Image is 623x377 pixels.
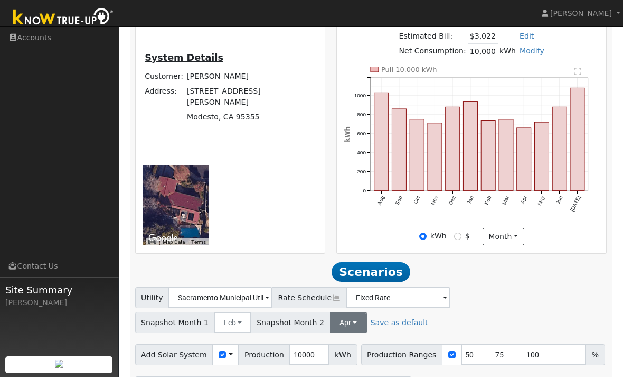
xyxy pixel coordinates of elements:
[570,195,582,212] text: [DATE]
[135,344,213,365] span: Add Solar System
[550,9,612,17] span: [PERSON_NAME]
[466,195,475,205] text: Jan
[520,47,544,55] a: Modify
[502,195,511,206] text: Mar
[482,120,496,190] rect: onclick=""
[148,238,156,246] button: Keyboard shortcuts
[354,93,366,98] text: 1000
[332,262,410,282] span: Scenarios
[146,232,181,245] img: Google
[357,131,366,136] text: 600
[143,84,185,110] td: Address:
[376,195,385,206] text: Aug
[412,195,421,205] text: Oct
[468,29,497,44] td: $3,022
[468,44,497,59] td: 10,000
[185,110,317,125] td: Modesto, CA 95355
[357,112,366,117] text: 800
[392,109,406,191] rect: onclick=""
[571,88,585,191] rect: onclick=""
[344,126,351,142] text: kWh
[586,344,605,365] span: %
[374,93,389,191] rect: onclick=""
[238,344,290,365] span: Production
[214,312,251,333] button: Feb
[163,238,185,246] button: Map Data
[464,101,478,190] rect: onclick=""
[371,317,428,328] a: Save as default
[430,231,447,242] label: kWh
[499,119,513,191] rect: onclick=""
[446,107,460,191] rect: onclick=""
[168,287,272,308] input: Select a Utility
[483,228,524,246] button: month
[448,195,457,206] text: Dec
[553,107,567,191] rect: onclick=""
[574,67,581,76] text: 
[185,84,317,110] td: [STREET_ADDRESS][PERSON_NAME]
[357,150,366,155] text: 400
[328,344,357,365] span: kWh
[361,344,442,365] span: Production Ranges
[555,195,564,205] text: Jun
[465,231,470,242] label: $
[185,69,317,84] td: [PERSON_NAME]
[484,195,493,206] text: Feb
[8,6,119,30] img: Know True-Up
[330,312,367,333] button: Apr
[143,69,185,84] td: Customer:
[145,52,223,63] u: System Details
[191,239,206,245] a: Terms
[55,360,63,368] img: retrieve
[381,66,437,73] text: Pull 10,000 kWh
[394,195,403,206] text: Sep
[346,287,450,308] input: Select a Rate Schedule
[397,29,468,44] td: Estimated Bill:
[419,233,427,240] input: kWh
[428,123,442,191] rect: onclick=""
[520,195,528,205] text: Apr
[272,287,347,308] span: Rate Schedule
[498,44,518,59] td: kWh
[536,195,546,206] text: May
[520,32,534,40] a: Edit
[517,128,531,191] rect: onclick=""
[135,312,215,333] span: Snapshot Month 1
[357,169,366,174] text: 200
[5,283,113,297] span: Site Summary
[430,195,439,206] text: Nov
[454,233,461,240] input: $
[251,312,331,333] span: Snapshot Month 2
[397,44,468,59] td: Net Consumption:
[5,297,113,308] div: [PERSON_NAME]
[146,232,181,245] a: Open this area in Google Maps (opens a new window)
[363,188,366,194] text: 0
[135,287,169,308] span: Utility
[535,122,549,191] rect: onclick=""
[410,119,424,190] rect: onclick=""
